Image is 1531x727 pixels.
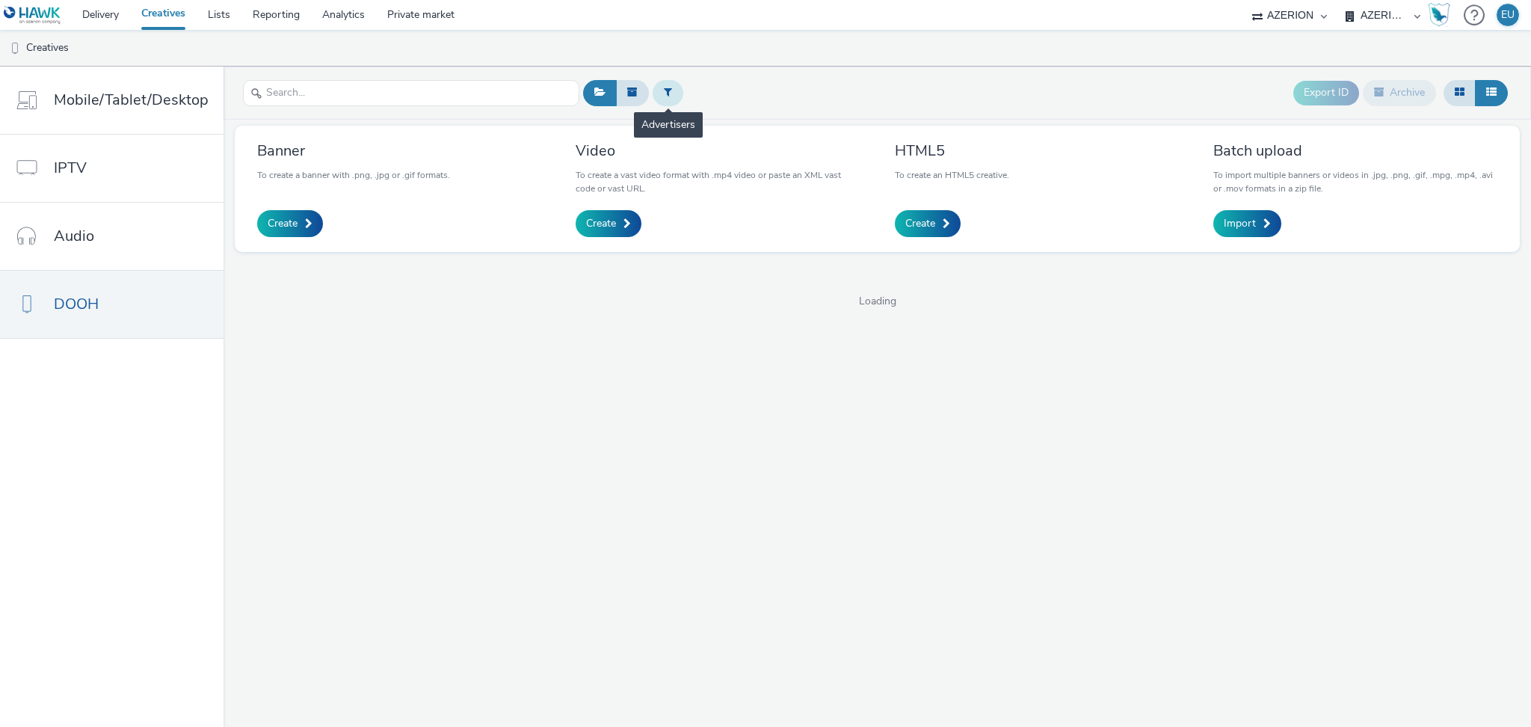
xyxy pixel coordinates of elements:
span: Create [905,216,935,231]
input: Search... [243,80,579,106]
p: To create an HTML5 creative. [895,168,1009,182]
span: Mobile/Tablet/Desktop [54,89,209,111]
button: Table [1475,80,1508,105]
a: Create [895,210,961,237]
a: Hawk Academy [1428,3,1456,27]
h3: Video [576,141,860,161]
a: Import [1213,210,1281,237]
p: To create a banner with .png, .jpg or .gif formats. [257,168,450,182]
div: EU [1501,4,1515,26]
span: IPTV [54,157,87,179]
span: DOOH [54,293,99,315]
img: undefined Logo [4,6,61,25]
span: Create [586,216,616,231]
button: Archive [1363,80,1436,105]
p: To create a vast video format with .mp4 video or paste an XML vast code or vast URL. [576,168,860,195]
button: Export ID [1293,81,1359,105]
img: Hawk Academy [1428,3,1450,27]
h3: Batch upload [1213,141,1497,161]
span: Import [1224,216,1256,231]
span: Loading [224,294,1531,309]
p: To import multiple banners or videos in .jpg, .png, .gif, .mpg, .mp4, .avi or .mov formats in a z... [1213,168,1497,195]
span: Create [268,216,298,231]
img: dooh [7,41,22,56]
h3: HTML5 [895,141,1009,161]
a: Create [576,210,641,237]
a: Create [257,210,323,237]
button: Grid [1444,80,1476,105]
h3: Banner [257,141,450,161]
span: Audio [54,225,94,247]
